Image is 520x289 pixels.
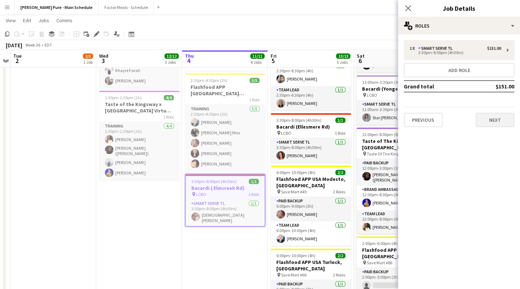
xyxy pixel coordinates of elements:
[409,46,418,51] div: 1 x
[281,272,306,278] span: Save Mart #66
[164,53,179,59] span: 12/12
[185,73,265,171] app-job-card: 2:30pm-4:30pm (2h)5/5Flashfood APP [GEOGRAPHIC_DATA] Modesto Training1 RoleTraining5/52:30pm-4:30...
[362,80,410,85] span: 11:00am-3:30pm (4h30m)
[98,57,108,65] span: 3
[356,247,437,260] h3: Flashfood APP USA Modesto, [GEOGRAPHIC_DATA]
[356,86,437,92] h3: Bacardi (Yonge St)
[99,122,179,180] app-card-role: Training4/41:30pm-2:30pm (1h)[PERSON_NAME][PERSON_NAME] ([PERSON_NAME]) [PERSON_NAME][PERSON_NAME...
[185,53,194,59] span: Thu
[250,53,264,59] span: 11/11
[281,130,291,136] span: LCBO
[271,197,351,221] app-card-role: Paid Backup1/16:00pm-9:00pm (3h)[PERSON_NAME]
[271,176,351,189] h3: Flashfood APP USA Modesto, [GEOGRAPHIC_DATA]
[398,17,520,34] div: Roles
[271,165,351,246] app-job-card: 6:00pm-10:00pm (4h)2/2Flashfood APP USA Modesto, [GEOGRAPHIC_DATA] Save Mart #492 RolesPaid Backu...
[409,51,501,54] div: 3:30pm-8:00pm (4h30m)
[476,113,514,127] button: Next
[404,63,514,77] button: Add role
[250,59,264,65] div: 4 Jobs
[367,151,408,156] span: Taste Of The Kingsway
[165,59,178,65] div: 3 Jobs
[12,57,22,65] span: 2
[276,117,322,123] span: 3:30pm-8:00pm (4h30m)
[271,124,351,130] h3: Bacardi (Ellesmere Rd)
[356,127,437,233] app-job-card: 12:00pm-8:00pm (8h)3/3Taste of The Kingsway x [GEOGRAPHIC_DATA] Taste Of The Kingsway3 RolesPaid ...
[355,57,364,65] span: 6
[271,138,351,163] app-card-role: Smart Serve TL1/13:30pm-8:00pm (4h30m)[PERSON_NAME]
[336,53,350,59] span: 13/13
[335,170,345,175] span: 2/2
[333,272,345,278] span: 2 Roles
[15,0,99,14] button: [PERSON_NAME] Pure - Main Schedule
[6,17,16,24] span: View
[196,192,206,197] span: LCBO
[3,16,19,25] a: View
[185,174,265,227] app-job-card: 3:30pm-8:00pm (4h30m)1/1Bacardi ( Elmcreek Rd) LCBO1 RoleSmart Serve TL1/13:30pm-8:00pm (4h30m)[D...
[271,113,351,163] app-job-card: 3:30pm-8:00pm (4h30m)1/1Bacardi (Ellesmere Rd) LCBO1 RoleSmart Serve TL1/13:30pm-8:00pm (4h30m)[P...
[248,192,259,197] span: 1 Role
[20,16,34,25] a: Edit
[398,4,520,13] h3: Job Details
[362,132,401,137] span: 12:00pm-8:00pm (8h)
[38,17,49,24] span: Jobs
[249,78,259,83] span: 5/5
[333,189,345,194] span: 2 Roles
[249,97,259,102] span: 1 Role
[356,159,437,186] app-card-role: Paid Backup1/112:00pm-3:00pm (3h)[PERSON_NAME] ([PERSON_NAME]) [PERSON_NAME]
[185,105,265,171] app-card-role: Training5/52:30pm-4:30pm (2h)[PERSON_NAME][PERSON_NAME] Miss[PERSON_NAME][PERSON_NAME][PERSON_NAME]
[271,62,351,86] app-card-role: Brand Ambassador1/12:30pm-6:30pm (4h)[PERSON_NAME]
[36,16,52,25] a: Jobs
[6,42,22,49] div: [DATE]
[271,86,351,110] app-card-role: Team Lead1/12:30pm-6:30pm (4h)[PERSON_NAME]
[336,59,350,65] div: 5 Jobs
[335,117,345,123] span: 1/1
[356,138,437,151] h3: Taste of The Kingsway x [GEOGRAPHIC_DATA]
[186,185,264,191] h3: Bacardi ( Elmcreek Rd)
[281,189,306,194] span: Save Mart #49
[271,53,276,59] span: Fri
[99,53,108,59] span: Wed
[335,130,345,136] span: 1 Role
[83,59,93,65] div: 1 Job
[83,53,93,59] span: 2/3
[335,253,345,258] span: 2/2
[356,186,437,210] app-card-role: Brand Ambassador1/112:00pm-8:00pm (8h)[PERSON_NAME]
[404,113,442,127] button: Previous
[191,78,228,83] span: 2:30pm-4:30pm (2h)
[249,179,259,184] span: 1/1
[163,114,174,120] span: 1 Role
[99,101,179,114] h3: Taste of the Kingsway x [GEOGRAPHIC_DATA] Virtual Training
[271,259,351,272] h3: Flashfood APP USA Turlock, [GEOGRAPHIC_DATA]
[367,260,392,265] span: Save Mart #86
[362,241,399,246] span: 2:00pm-6:00pm (4h)
[404,81,472,92] td: Grand total
[105,95,142,100] span: 1:30pm-2:30pm (1h)
[99,91,179,180] app-job-card: 1:30pm-2:30pm (1h)4/4Taste of the Kingsway x [GEOGRAPHIC_DATA] Virtual Training1 RoleTraining4/41...
[185,84,265,97] h3: Flashfood APP [GEOGRAPHIC_DATA] Modesto Training
[472,81,514,92] td: $151.00
[24,42,42,48] span: Week 36
[56,17,72,24] span: Comms
[487,46,501,51] div: $151.00
[271,221,351,246] app-card-role: Team Lead1/16:00pm-10:00pm (4h)[PERSON_NAME]
[276,253,315,258] span: 6:00pm-10:00pm (4h)
[356,100,437,125] app-card-role: Smart Serve TL1/111:00am-3:30pm (4h30m)Star [PERSON_NAME]
[23,17,31,24] span: Edit
[356,210,437,234] app-card-role: Team Lead1/112:00pm-8:00pm (8h)[PERSON_NAME]
[367,92,377,98] span: LCBO
[270,57,276,65] span: 5
[356,75,437,125] app-job-card: 11:00am-3:30pm (4h30m)1/1Bacardi (Yonge St) LCBO1 RoleSmart Serve TL1/111:00am-3:30pm (4h30m)Star...
[99,0,154,14] button: Factor Meals - Schedule
[356,53,364,59] span: Sat
[191,179,236,184] span: 3:30pm-8:00pm (4h30m)
[276,170,315,175] span: 6:00pm-10:00pm (4h)
[13,53,22,59] span: Tue
[53,16,75,25] a: Comms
